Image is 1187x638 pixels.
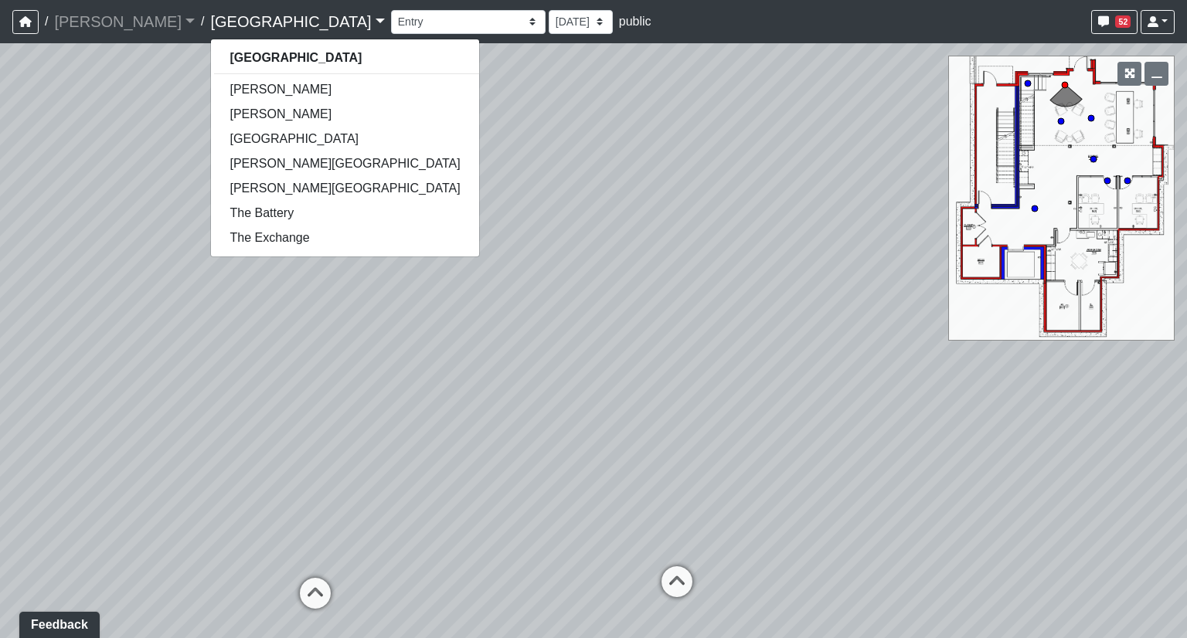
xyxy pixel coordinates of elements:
a: [PERSON_NAME] [211,102,478,127]
a: The Battery [211,201,478,226]
iframe: Ybug feedback widget [12,607,103,638]
div: [GEOGRAPHIC_DATA] [210,39,479,257]
a: [PERSON_NAME][GEOGRAPHIC_DATA] [211,151,478,176]
a: [GEOGRAPHIC_DATA] [211,46,478,70]
strong: [GEOGRAPHIC_DATA] [230,51,362,64]
a: The Exchange [211,226,478,250]
button: 52 [1091,10,1138,34]
a: [GEOGRAPHIC_DATA] [211,127,478,151]
a: [PERSON_NAME] [211,77,478,102]
a: [GEOGRAPHIC_DATA] [210,6,384,37]
a: [PERSON_NAME][GEOGRAPHIC_DATA] [211,176,478,201]
span: 52 [1115,15,1131,28]
a: [PERSON_NAME] [54,6,195,37]
span: / [195,6,210,37]
span: public [619,15,651,28]
span: / [39,6,54,37]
